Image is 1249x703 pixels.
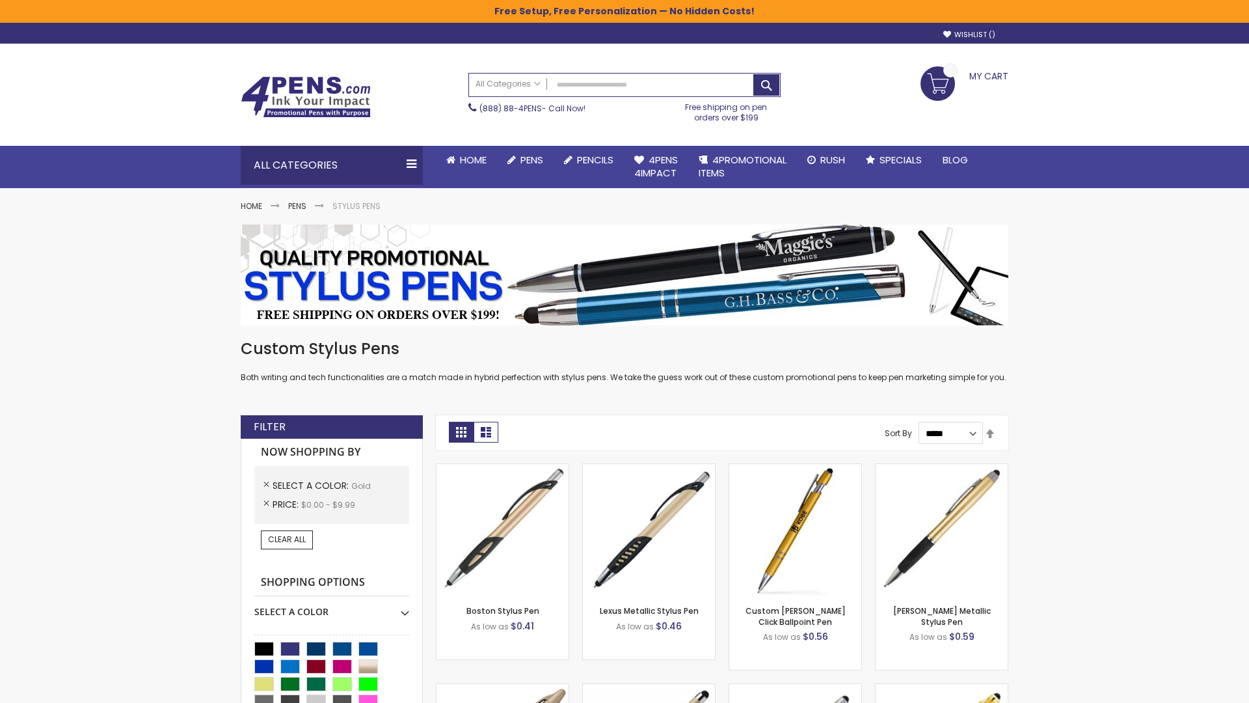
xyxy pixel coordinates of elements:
[241,225,1008,325] img: Stylus Pens
[241,76,371,118] img: 4Pens Custom Pens and Promotional Products
[672,97,781,123] div: Free shipping on pen orders over $199
[511,620,534,633] span: $0.41
[476,79,541,89] span: All Categories
[729,683,861,695] a: Cali Custom Stylus Gel pen-Gold
[932,146,978,174] a: Blog
[729,463,861,475] a: Custom Alex II Click Ballpoint Pen-Gold
[261,531,313,549] a: Clear All
[479,103,585,114] span: - Call Now!
[583,463,715,475] a: Lexus Metallic Stylus Pen-Gold
[876,683,1008,695] a: I-Stylus-Slim-Gold-Gold
[471,621,509,632] span: As low as
[520,153,543,167] span: Pens
[949,630,974,643] span: $0.59
[241,146,423,185] div: All Categories
[745,605,846,627] a: Custom [PERSON_NAME] Click Ballpoint Pen
[497,146,554,174] a: Pens
[797,146,855,174] a: Rush
[577,153,613,167] span: Pencils
[688,146,797,188] a: 4PROMOTIONALITEMS
[583,683,715,695] a: Islander Softy Metallic Gel Pen with Stylus-Gold
[273,479,351,492] span: Select A Color
[288,200,306,212] a: Pens
[656,620,682,633] span: $0.46
[254,596,409,618] div: Select A Color
[699,153,786,180] span: 4PROMOTIONAL ITEMS
[466,605,539,616] a: Boston Stylus Pen
[763,631,801,642] span: As low as
[479,103,542,114] a: (888) 88-4PENS
[876,464,1008,596] img: Lory Metallic Stylus Pen-Gold
[943,30,995,40] a: Wishlist
[943,153,968,167] span: Blog
[351,480,371,491] span: Gold
[460,153,487,167] span: Home
[855,146,932,174] a: Specials
[436,463,569,475] a: Boston Stylus Pen-Gold
[241,338,1008,383] div: Both writing and tech functionalities are a match made in hybrid perfection with stylus pens. We ...
[301,499,355,510] span: $0.00 - $9.99
[449,422,474,443] strong: Grid
[241,338,1008,359] h1: Custom Stylus Pens
[729,464,861,596] img: Custom Alex II Click Ballpoint Pen-Gold
[893,605,991,627] a: [PERSON_NAME] Metallic Stylus Pen
[616,621,654,632] span: As low as
[436,146,497,174] a: Home
[880,153,922,167] span: Specials
[885,428,912,439] label: Sort By
[436,464,569,596] img: Boston Stylus Pen-Gold
[254,569,409,597] strong: Shopping Options
[600,605,699,616] a: Lexus Metallic Stylus Pen
[254,439,409,466] strong: Now Shopping by
[624,146,688,188] a: 4Pens4impact
[820,153,845,167] span: Rush
[469,74,547,95] a: All Categories
[273,498,301,511] span: Price
[583,464,715,596] img: Lexus Metallic Stylus Pen-Gold
[436,683,569,695] a: Twist Highlighter-Pen Stylus Combo-Gold
[332,200,381,212] strong: Stylus Pens
[634,153,678,180] span: 4Pens 4impact
[803,630,828,643] span: $0.56
[268,534,306,545] span: Clear All
[241,200,262,212] a: Home
[909,631,947,642] span: As low as
[876,463,1008,475] a: Lory Metallic Stylus Pen-Gold
[254,420,286,434] strong: Filter
[554,146,624,174] a: Pencils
